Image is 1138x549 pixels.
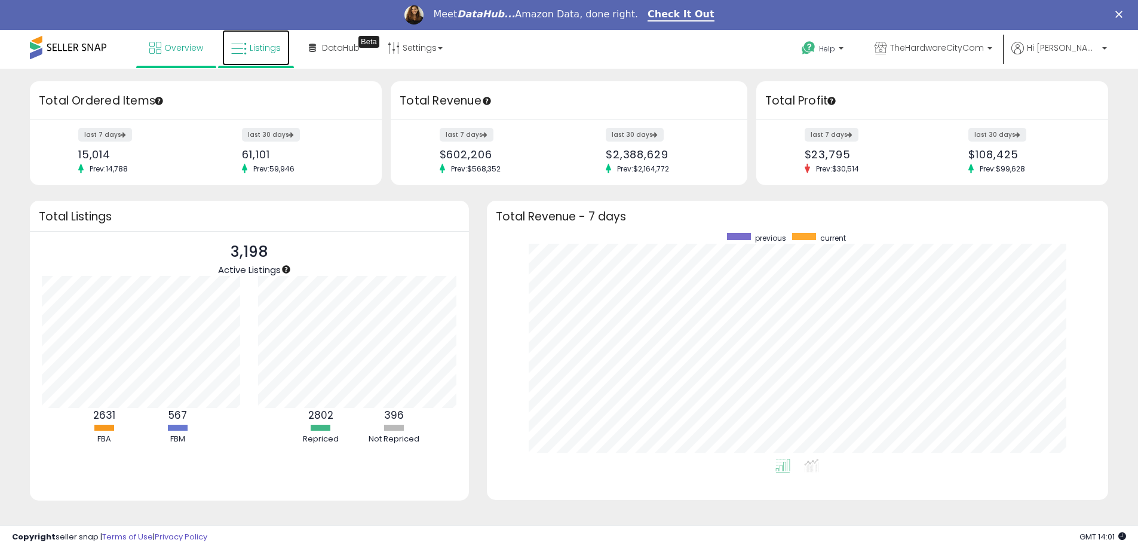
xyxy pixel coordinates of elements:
span: Prev: $99,628 [974,164,1031,174]
div: 15,014 [78,148,197,161]
label: last 30 days [606,128,664,142]
h3: Total Profit [765,93,1099,109]
span: 2025-10-7 14:01 GMT [1079,531,1126,542]
h3: Total Revenue [400,93,738,109]
div: FBA [69,434,140,445]
h3: Total Listings [39,212,460,221]
a: Listings [222,30,290,66]
h3: Total Ordered Items [39,93,373,109]
span: DataHub [322,42,360,54]
span: Hi [PERSON_NAME] [1027,42,1099,54]
img: Profile image for Georgie [404,5,424,24]
i: DataHub... [457,8,515,20]
h3: Total Revenue - 7 days [496,212,1099,221]
a: Terms of Use [102,531,153,542]
div: Tooltip anchor [154,96,164,106]
b: 396 [384,408,404,422]
div: Tooltip anchor [481,96,492,106]
b: 2802 [308,408,333,422]
a: Help [792,32,855,69]
span: Active Listings [218,263,281,276]
i: Get Help [801,41,816,56]
span: Prev: $30,514 [810,164,865,174]
span: Prev: 59,946 [247,164,300,174]
div: $602,206 [440,148,560,161]
a: TheHardwareCityCom [866,30,1001,69]
a: DataHub [300,30,369,66]
span: current [820,233,846,243]
div: Tooltip anchor [826,96,837,106]
span: Prev: 14,788 [84,164,134,174]
div: Repriced [285,434,357,445]
div: Not Repriced [358,434,430,445]
a: Check It Out [648,8,714,22]
span: Prev: $2,164,772 [611,164,675,174]
p: 3,198 [218,241,281,263]
a: Settings [379,30,452,66]
a: Hi [PERSON_NAME] [1011,42,1107,69]
span: TheHardwareCityCom [890,42,984,54]
label: last 30 days [968,128,1026,142]
label: last 7 days [805,128,858,142]
div: 61,101 [242,148,361,161]
div: $108,425 [968,148,1087,161]
label: last 30 days [242,128,300,142]
span: previous [755,233,786,243]
strong: Copyright [12,531,56,542]
div: FBM [142,434,214,445]
div: $23,795 [805,148,924,161]
div: Meet Amazon Data, done right. [433,8,638,20]
b: 2631 [93,408,115,422]
label: last 7 days [440,128,493,142]
span: Help [819,44,835,54]
div: Tooltip anchor [281,264,292,275]
label: last 7 days [78,128,132,142]
span: Overview [164,42,203,54]
span: Listings [250,42,281,54]
a: Overview [140,30,212,66]
b: 567 [168,408,187,422]
div: seller snap | | [12,532,207,543]
div: $2,388,629 [606,148,726,161]
a: Privacy Policy [155,531,207,542]
div: Close [1115,11,1127,18]
span: Prev: $568,352 [445,164,507,174]
div: Tooltip anchor [358,36,379,48]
